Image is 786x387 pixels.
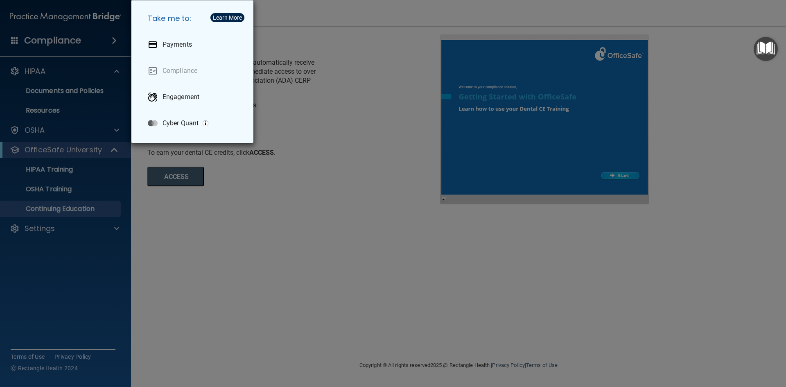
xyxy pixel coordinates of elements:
p: Cyber Quant [163,119,199,127]
h5: Take me to: [141,7,247,30]
p: Payments [163,41,192,49]
p: Engagement [163,93,199,101]
a: Compliance [141,59,247,82]
a: Payments [141,33,247,56]
a: Engagement [141,86,247,109]
button: Learn More [210,13,244,22]
a: Cyber Quant [141,112,247,135]
button: Open Resource Center [754,37,778,61]
div: Learn More [213,15,242,20]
